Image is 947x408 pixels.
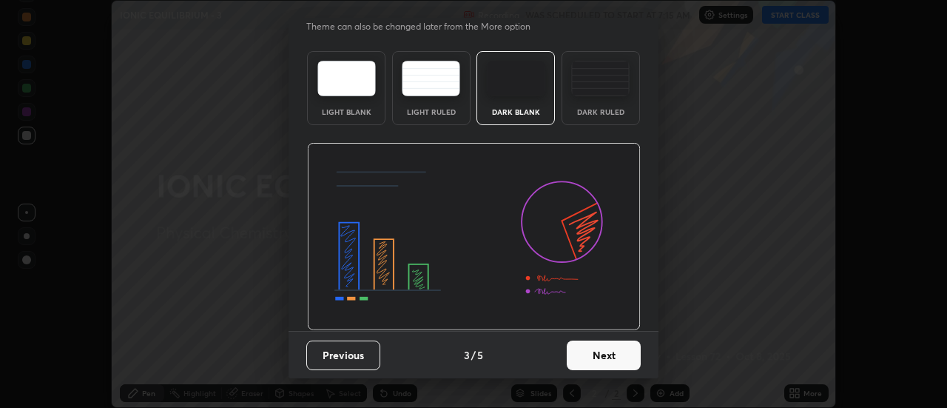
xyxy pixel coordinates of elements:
img: darkTheme.f0cc69e5.svg [487,61,545,96]
img: darkRuledTheme.de295e13.svg [571,61,630,96]
img: darkThemeBanner.d06ce4a2.svg [307,143,641,331]
div: Dark Ruled [571,108,630,116]
button: Previous [306,341,380,370]
div: Light Blank [317,108,376,116]
div: Dark Blank [486,108,545,116]
h4: / [471,347,476,363]
img: lightTheme.e5ed3b09.svg [317,61,376,96]
h4: 3 [464,347,470,363]
h4: 5 [477,347,483,363]
p: Theme can also be changed later from the More option [306,20,546,33]
div: Light Ruled [402,108,461,116]
img: lightRuledTheme.5fabf969.svg [402,61,460,96]
button: Next [567,341,641,370]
